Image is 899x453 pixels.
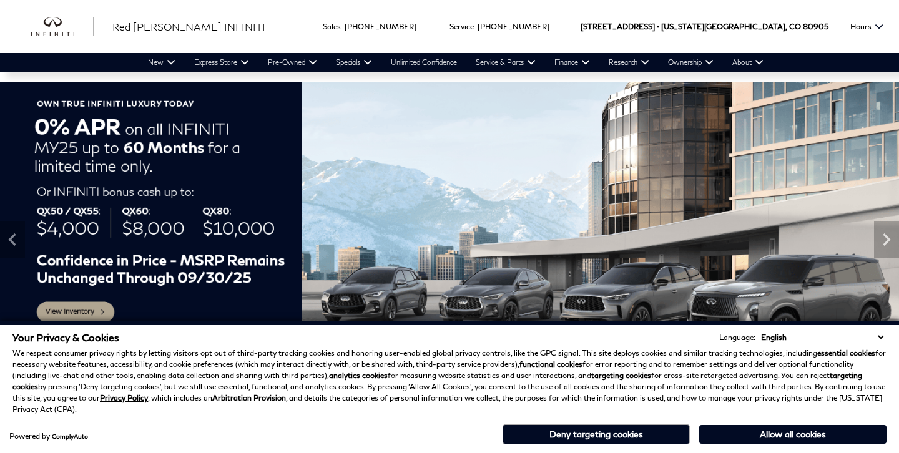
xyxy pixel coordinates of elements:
span: Service [449,22,474,31]
span: Red [PERSON_NAME] INFINITI [112,21,265,32]
span: Your Privacy & Cookies [12,331,119,343]
select: Language Select [758,331,887,343]
a: Red [PERSON_NAME] INFINITI [112,19,265,34]
a: New [139,53,185,72]
a: Specials [327,53,381,72]
span: : [341,22,343,31]
strong: functional cookies [519,359,582,369]
img: INFINITI [31,17,94,37]
a: Unlimited Confidence [381,53,466,72]
button: Deny targeting cookies [503,424,690,444]
a: Service & Parts [466,53,545,72]
a: Express Store [185,53,258,72]
div: Next [874,221,899,258]
a: About [723,53,773,72]
div: Language: [719,334,755,341]
a: Finance [545,53,599,72]
span: Sales [323,22,341,31]
a: ComplyAuto [52,432,88,440]
button: Allow all cookies [699,425,887,444]
a: Privacy Policy [100,393,148,402]
a: infiniti [31,17,94,37]
a: [PHONE_NUMBER] [478,22,549,31]
a: [STREET_ADDRESS] • [US_STATE][GEOGRAPHIC_DATA], CO 80905 [581,22,828,31]
strong: Arbitration Provision [212,393,286,402]
a: [PHONE_NUMBER] [345,22,416,31]
nav: Main Navigation [139,53,773,72]
strong: analytics cookies [329,371,388,380]
a: Ownership [659,53,723,72]
a: Research [599,53,659,72]
p: We respect consumer privacy rights by letting visitors opt out of third-party tracking cookies an... [12,348,887,415]
strong: essential cookies [817,348,875,358]
strong: targeting cookies [591,371,651,380]
span: : [474,22,476,31]
div: Powered by [9,432,88,440]
a: Pre-Owned [258,53,327,72]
